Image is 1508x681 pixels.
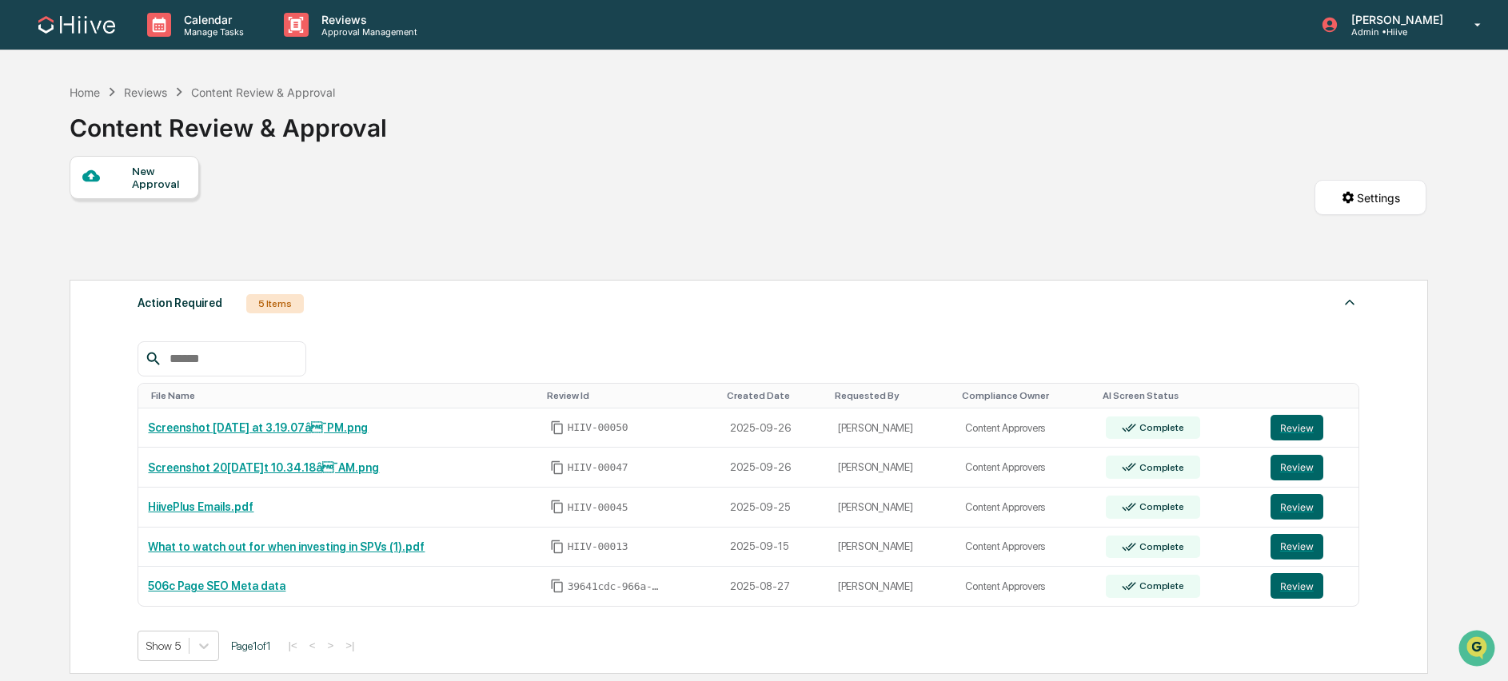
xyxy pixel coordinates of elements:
[309,13,425,26] p: Reviews
[1271,455,1349,480] a: Review
[70,86,100,99] div: Home
[1274,390,1352,401] div: Toggle SortBy
[54,138,202,151] div: We're available if you need us!
[1271,494,1349,520] a: Review
[550,500,565,514] span: Copy Id
[955,488,1095,528] td: Content Approvers
[1136,580,1183,591] div: Complete
[148,500,253,513] a: HiivePlus Emails.pdf
[272,127,291,146] button: Start new chat
[10,195,110,224] a: 🖐️Preclearance
[1340,293,1359,312] img: caret
[720,488,828,528] td: 2025-09-25
[171,26,252,38] p: Manage Tasks
[550,540,565,554] span: Copy Id
[283,639,301,652] button: |<
[171,13,252,26] p: Calendar
[1103,390,1255,401] div: Toggle SortBy
[828,567,956,606] td: [PERSON_NAME]
[1136,541,1183,552] div: Complete
[148,461,379,474] a: Screenshot 20[DATE]t 10.34.18â¯AM.png
[568,501,628,514] span: HIIV-00045
[568,421,628,434] span: HIIV-00050
[568,461,628,474] span: HIIV-00047
[962,390,1089,401] div: Toggle SortBy
[1271,415,1349,440] a: Review
[148,421,368,434] a: Screenshot [DATE] at 3.19.07â¯PM.png
[720,448,828,488] td: 2025-09-26
[322,639,338,652] button: >
[54,122,262,138] div: Start new chat
[1271,573,1323,599] button: Review
[720,528,828,567] td: 2025-09-15
[309,26,425,38] p: Approval Management
[138,293,222,313] div: Action Required
[955,448,1095,488] td: Content Approvers
[32,201,103,217] span: Preclearance
[16,233,29,246] div: 🔎
[828,528,956,567] td: [PERSON_NAME]
[10,225,107,254] a: 🔎Data Lookup
[550,420,565,435] span: Copy Id
[32,232,101,248] span: Data Lookup
[113,270,193,283] a: Powered byPylon
[727,390,822,401] div: Toggle SortBy
[1271,534,1323,560] button: Review
[828,408,956,448] td: [PERSON_NAME]
[1315,180,1426,215] button: Settings
[547,390,714,401] div: Toggle SortBy
[16,122,45,151] img: 1746055101610-c473b297-6a78-478c-a979-82029cc54cd1
[231,639,271,652] span: Page 1 of 1
[16,34,291,59] p: How can we help?
[132,165,186,190] div: New Approval
[341,639,359,652] button: >|
[1271,494,1323,520] button: Review
[550,579,565,593] span: Copy Id
[828,488,956,528] td: [PERSON_NAME]
[305,639,321,652] button: <
[720,408,828,448] td: 2025-09-26
[1338,26,1451,38] p: Admin • Hiive
[132,201,198,217] span: Attestations
[1271,573,1349,599] a: Review
[124,86,167,99] div: Reviews
[1271,415,1323,440] button: Review
[568,540,628,553] span: HIIV-00013
[1457,628,1500,671] iframe: Open customer support
[246,294,304,313] div: 5 Items
[38,16,115,34] img: logo
[191,86,335,99] div: Content Review & Approval
[148,579,285,592] a: 506c Page SEO Meta data
[955,567,1095,606] td: Content Approvers
[148,540,425,553] a: What to watch out for when investing in SPVs (1).pdf
[159,271,193,283] span: Pylon
[955,408,1095,448] td: Content Approvers
[550,460,565,475] span: Copy Id
[720,567,828,606] td: 2025-08-27
[835,390,950,401] div: Toggle SortBy
[116,203,129,216] div: 🗄️
[1271,455,1323,480] button: Review
[568,580,664,593] span: 39641cdc-966a-4e65-879f-2a6a777944d8
[828,448,956,488] td: [PERSON_NAME]
[1338,13,1451,26] p: [PERSON_NAME]
[110,195,205,224] a: 🗄️Attestations
[1136,462,1183,473] div: Complete
[16,203,29,216] div: 🖐️
[1136,422,1183,433] div: Complete
[1271,534,1349,560] a: Review
[151,390,533,401] div: Toggle SortBy
[955,528,1095,567] td: Content Approvers
[70,101,387,142] div: Content Review & Approval
[1136,501,1183,512] div: Complete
